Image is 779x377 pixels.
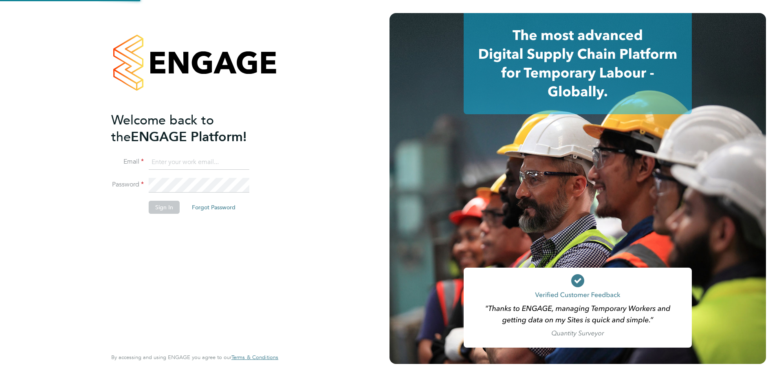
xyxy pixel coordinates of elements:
span: By accessing and using ENGAGE you agree to our [111,354,278,361]
label: Password [111,180,144,189]
label: Email [111,157,144,166]
button: Sign In [149,201,180,214]
h2: ENGAGE Platform! [111,112,270,145]
a: Terms & Conditions [231,354,278,361]
input: Enter your work email... [149,155,249,170]
button: Forgot Password [185,201,242,214]
span: Welcome back to the [111,112,214,145]
span: Terms & Conditions [231,354,278,361]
